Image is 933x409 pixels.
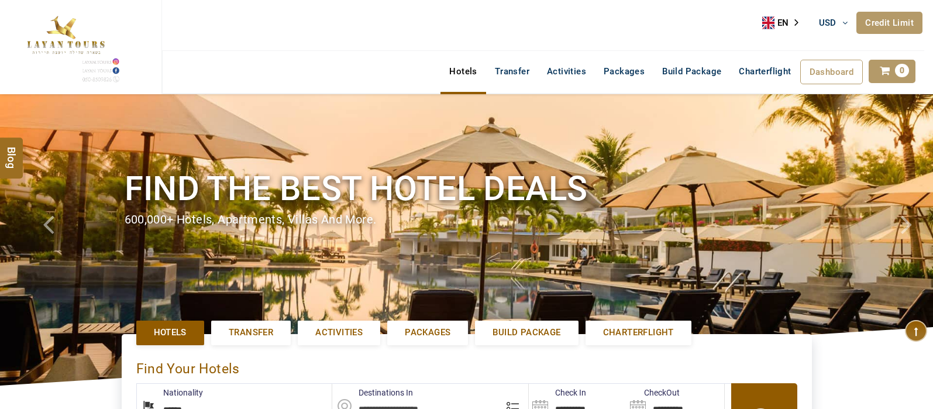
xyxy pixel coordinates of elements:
a: Hotels [440,60,486,83]
a: 0 [869,60,915,83]
aside: Language selected: English [762,14,807,32]
span: Charterflight [603,326,674,339]
label: Destinations In [332,387,413,398]
span: 0 [895,64,909,77]
span: Hotels [154,326,187,339]
span: Charterflight [739,66,791,77]
a: Hotels [136,321,204,345]
div: Find Your Hotels [136,349,797,383]
a: Build Package [653,60,730,83]
span: Dashboard [810,67,854,77]
span: Transfer [229,326,273,339]
a: Build Package [475,321,578,345]
a: Packages [387,321,468,345]
div: 600,000+ hotels, apartments, villas and more. [125,211,809,228]
label: Nationality [137,387,203,398]
a: Activities [298,321,380,345]
a: Credit Limit [856,12,922,34]
span: Blog [4,146,19,156]
label: Check In [529,387,586,398]
div: Language [762,14,807,32]
a: Transfer [486,60,538,83]
span: Packages [405,326,450,339]
a: Packages [595,60,653,83]
span: USD [819,18,836,28]
a: EN [762,14,807,32]
h1: Find the best hotel deals [125,167,809,211]
a: Charterflight [730,60,800,83]
a: Transfer [211,321,291,345]
a: Activities [538,60,595,83]
img: The Royal Line Holidays [9,5,122,84]
span: Activities [315,326,363,339]
label: CheckOut [626,387,680,398]
span: Build Package [493,326,560,339]
a: Charterflight [586,321,691,345]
